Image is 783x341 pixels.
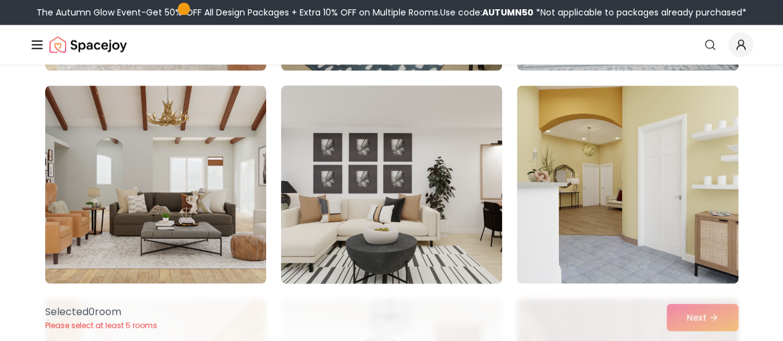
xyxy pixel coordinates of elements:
img: Room room-11 [275,80,508,288]
img: Spacejoy Logo [50,32,127,57]
span: *Not applicable to packages already purchased* [534,6,746,19]
p: Please select at least 5 rooms [45,321,157,330]
b: AUTUMN50 [482,6,534,19]
a: Spacejoy [50,32,127,57]
div: The Autumn Glow Event-Get 50% OFF All Design Packages + Extra 10% OFF on Multiple Rooms. [37,6,746,19]
img: Room room-12 [517,85,738,283]
nav: Global [30,25,753,64]
p: Selected 0 room [45,304,157,319]
img: Room room-10 [45,85,266,283]
span: Use code: [440,6,534,19]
